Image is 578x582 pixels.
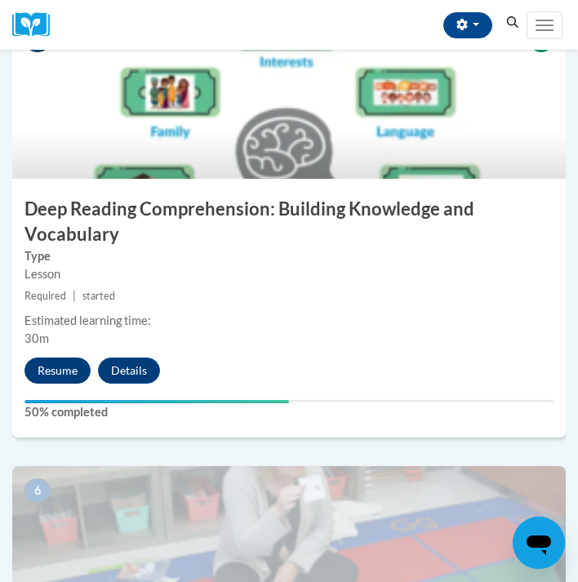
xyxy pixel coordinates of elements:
[24,290,66,302] span: Required
[443,12,492,38] button: Account Settings
[73,290,76,302] span: |
[12,16,566,179] img: Course Image
[12,197,566,247] h3: Deep Reading Comprehension: Building Knowledge and Vocabulary
[24,358,91,384] button: Resume
[12,12,61,38] img: Logo brand
[24,478,51,503] span: 6
[24,400,289,403] div: Your progress
[98,358,160,384] button: Details
[24,403,554,421] label: 50% completed
[513,517,565,569] iframe: Button to launch messaging window
[82,290,115,302] span: started
[24,331,49,345] span: 30m
[500,13,525,33] button: Search
[24,247,554,265] label: Type
[24,312,554,330] div: Estimated learning time:
[24,265,554,283] div: Lesson
[12,12,61,38] a: Cox Campus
